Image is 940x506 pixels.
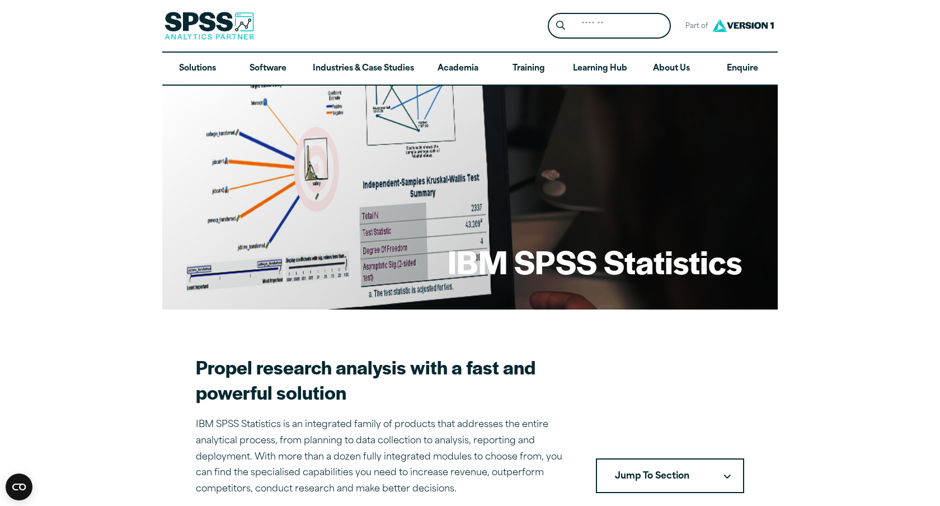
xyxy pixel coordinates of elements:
a: Learning Hub [564,53,636,85]
a: Enquire [707,53,778,85]
nav: Table of Contents [596,458,744,493]
img: SPSS Analytics Partner [164,12,254,40]
h2: Propel research analysis with a fast and powerful solution [196,354,569,405]
a: About Us [636,53,707,85]
button: Open CMP widget [6,474,32,500]
a: Solutions [162,53,233,85]
button: Search magnifying glass icon [551,16,571,36]
a: Software [233,53,303,85]
form: Site Header Search Form [548,13,671,39]
a: Academia [423,53,493,85]
img: Version1 Logo [709,15,777,36]
a: Training [493,53,564,85]
nav: Desktop version of site main menu [162,53,778,85]
span: Part of [680,18,709,35]
a: Industries & Case Studies [304,53,423,85]
p: IBM SPSS Statistics is an integrated family of products that addresses the entire analytical proc... [196,417,569,498]
svg: Downward pointing chevron [723,474,731,479]
button: Jump To SectionDownward pointing chevron [596,458,744,493]
svg: Search magnifying glass icon [556,21,565,30]
h1: IBM SPSS Statistics [448,240,742,283]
